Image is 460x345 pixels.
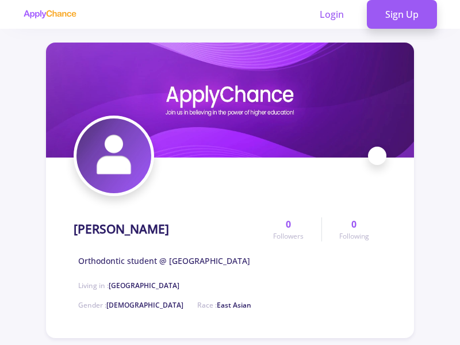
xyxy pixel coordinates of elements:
span: [GEOGRAPHIC_DATA] [109,281,179,290]
a: 0Followers [256,217,321,241]
span: Orthodontic student @ [GEOGRAPHIC_DATA] [78,255,250,267]
span: East Asian [217,300,251,310]
span: Following [339,231,369,241]
span: [DEMOGRAPHIC_DATA] [106,300,183,310]
span: Gender : [78,300,183,310]
img: Milad Saeedicover image [46,43,414,158]
img: Milad Saeediavatar [76,118,151,193]
h1: [PERSON_NAME] [74,222,169,236]
span: Race : [197,300,251,310]
span: Living in : [78,281,179,290]
img: applychance logo text only [23,10,76,19]
a: 0Following [321,217,386,241]
span: 0 [286,217,291,231]
span: 0 [351,217,356,231]
span: Followers [273,231,304,241]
